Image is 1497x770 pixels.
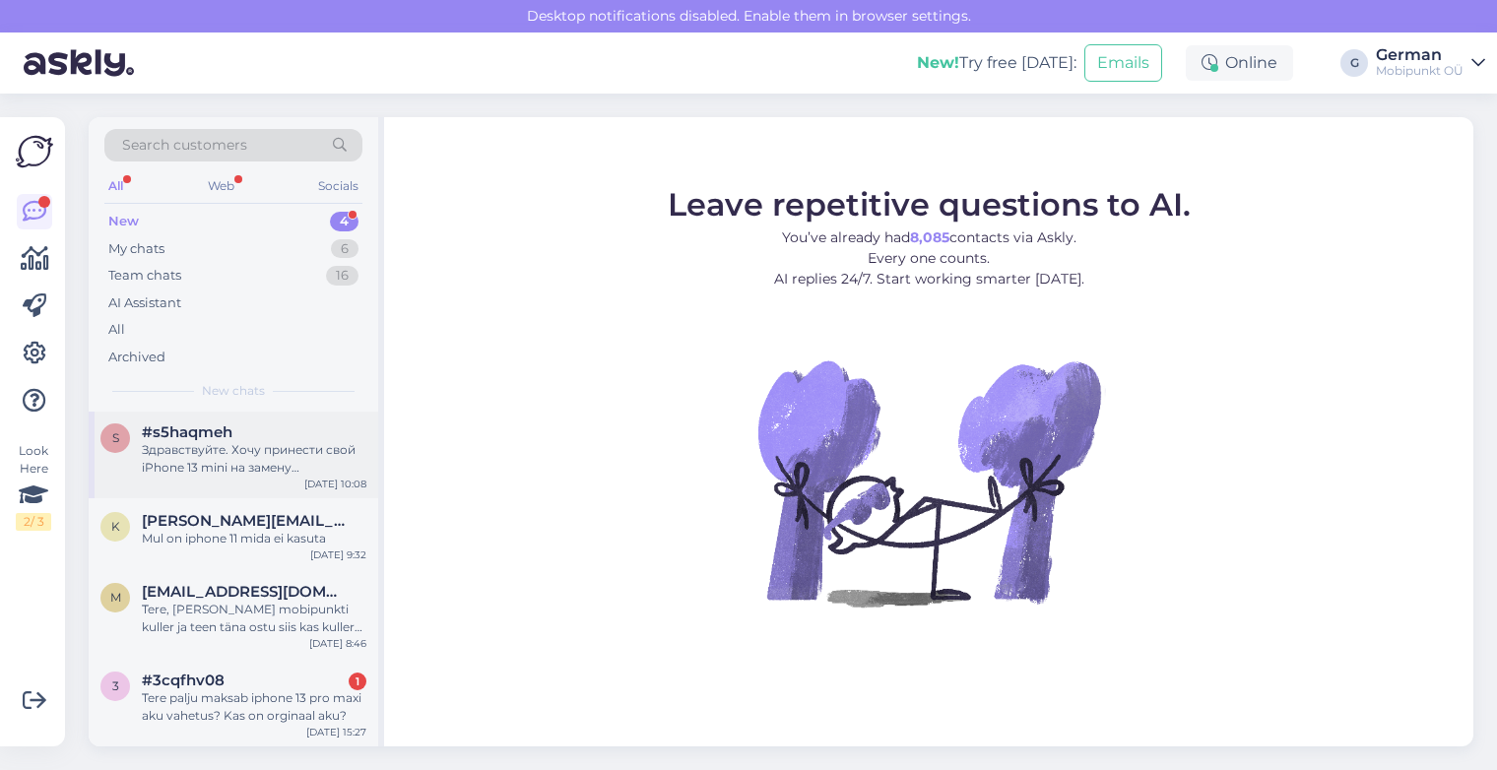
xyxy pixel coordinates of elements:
img: No Chat active [751,305,1106,660]
div: Mul on iphone 11 mida ei kasuta [142,530,366,547]
div: [DATE] 9:32 [310,547,366,562]
span: Mariliisle@gmail.com [142,583,347,601]
div: 16 [326,266,358,286]
span: Leave repetitive questions to AI. [668,185,1191,224]
div: [DATE] 15:27 [306,725,366,739]
div: All [104,173,127,199]
b: New! [917,53,959,72]
span: New chats [202,382,265,400]
div: German [1376,47,1464,63]
div: Tere, [PERSON_NAME] mobipunkti kuller ja teen täna ostu siis kas kuller toob [PERSON_NAME] päeval... [142,601,366,636]
span: #3cqfhv08 [142,672,225,689]
div: G [1340,49,1368,77]
button: Emails [1084,44,1162,82]
div: 4 [330,212,358,231]
div: Web [204,173,238,199]
div: 1 [349,673,366,690]
div: 2 / 3 [16,513,51,531]
div: 6 [331,239,358,259]
p: You’ve already had contacts via Askly. Every one counts. AI replies 24/7. Start working smarter [... [668,227,1191,289]
div: Socials [314,173,362,199]
div: All [108,320,125,340]
span: #s5haqmeh [142,423,232,441]
div: AI Assistant [108,293,181,313]
div: Look Here [16,442,51,531]
div: [DATE] 8:46 [309,636,366,651]
a: GermanMobipunkt OÜ [1376,47,1485,79]
div: [DATE] 10:08 [304,477,366,491]
b: 8,085 [910,228,949,246]
img: Askly Logo [16,133,53,170]
span: s [112,430,119,445]
div: New [108,212,139,231]
div: Tere palju maksab iphone 13 pro maxi aku vahetus? Kas on orginaal aku? [142,689,366,725]
div: Team chats [108,266,181,286]
span: Kristel@liiliastuudio.ee [142,512,347,530]
div: Mobipunkt OÜ [1376,63,1464,79]
span: Search customers [122,135,247,156]
span: K [111,519,120,534]
div: Archived [108,348,165,367]
div: Try free [DATE]: [917,51,1076,75]
span: 3 [112,678,119,693]
div: Здравствуйте. Хочу принести свой iPhone 13 mini на замену аккумулятора. [DATE] можно сделать таку... [142,441,366,477]
div: My chats [108,239,164,259]
span: M [110,590,121,605]
div: Online [1186,45,1293,81]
